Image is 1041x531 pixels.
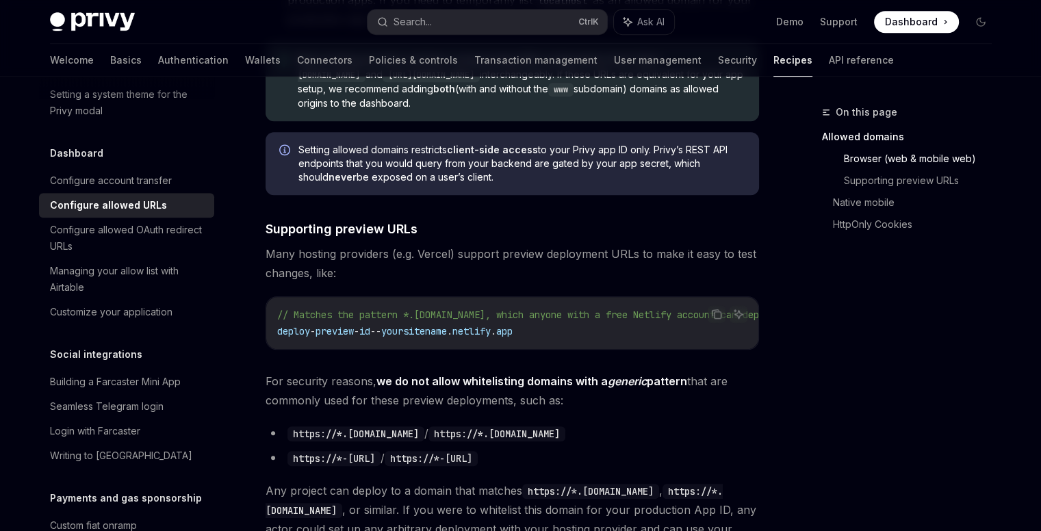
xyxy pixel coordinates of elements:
[50,222,206,255] div: Configure allowed OAuth redirect URLs
[39,193,214,218] a: Configure allowed URLs
[369,44,458,77] a: Policies & controls
[50,172,172,189] div: Configure account transfer
[50,423,140,439] div: Login with Farcaster
[298,53,745,110] span: Many hosting providers and their corresponding DNS configurations treat and interchangeably. If t...
[844,170,1003,192] a: Supporting preview URLs
[50,304,172,320] div: Customize your application
[822,126,1003,148] a: Allowed domains
[50,490,202,506] h5: Payments and gas sponsorship
[50,197,167,213] div: Configure allowed URLs
[608,374,647,388] em: generic
[50,263,206,296] div: Managing your allow list with Airtable
[266,448,759,467] li: /
[39,370,214,394] a: Building a Farcaster Mini App
[50,448,192,464] div: Writing to [GEOGRAPHIC_DATA]
[316,325,354,337] span: preview
[245,44,281,77] a: Wallets
[50,12,135,31] img: dark logo
[50,86,206,119] div: Setting a system theme for the Privy modal
[266,220,417,238] span: Supporting preview URLs
[708,305,725,323] button: Copy the contents from the code block
[730,305,747,323] button: Ask AI
[266,244,759,283] span: Many hosting providers (e.g. Vercel) support preview deployment URLs to make it easy to test chan...
[970,11,992,33] button: Toggle dark mode
[266,424,759,443] li: /
[385,451,478,466] code: https://*-[URL]
[833,213,1003,235] a: HttpOnly Cookies
[833,192,1003,213] a: Native mobile
[39,218,214,259] a: Configure allowed OAuth redirect URLs
[50,346,142,363] h5: Social integrations
[394,14,432,30] div: Search...
[491,325,496,337] span: .
[844,148,1003,170] a: Browser (web & mobile web)
[39,300,214,324] a: Customize your application
[637,15,665,29] span: Ask AI
[39,443,214,468] a: Writing to [GEOGRAPHIC_DATA]
[578,16,599,27] span: Ctrl K
[39,168,214,193] a: Configure account transfer
[829,44,894,77] a: API reference
[428,426,565,441] code: https://*.[DOMAIN_NAME]
[376,374,687,388] strong: we do not allow whitelisting domains with a pattern
[820,15,858,29] a: Support
[266,372,759,410] span: For security reasons, that are commonly used for these preview deployments, such as:
[548,83,574,96] code: www
[773,44,812,77] a: Recipes
[452,325,491,337] span: netlify
[50,374,181,390] div: Building a Farcaster Mini App
[354,325,359,337] span: -
[279,144,293,158] svg: Info
[287,426,424,441] code: https://*.[DOMAIN_NAME]
[718,44,757,77] a: Security
[39,82,214,123] a: Setting a system theme for the Privy modal
[370,325,381,337] span: --
[836,104,897,120] span: On this page
[433,83,455,94] strong: both
[368,10,607,34] button: Search...CtrlK
[381,325,447,337] span: yoursitename
[874,11,959,33] a: Dashboard
[39,419,214,443] a: Login with Farcaster
[496,325,513,337] span: app
[885,15,938,29] span: Dashboard
[39,394,214,419] a: Seamless Telegram login
[50,145,103,161] h5: Dashboard
[614,10,674,34] button: Ask AI
[447,144,538,155] strong: client-side access
[50,398,164,415] div: Seamless Telegram login
[277,325,310,337] span: deploy
[329,171,357,183] strong: never
[39,259,214,300] a: Managing your allow list with Airtable
[158,44,229,77] a: Authentication
[359,325,370,337] span: id
[474,44,597,77] a: Transaction management
[287,451,381,466] code: https://*-[URL]
[298,143,745,184] span: Setting allowed domains restricts to your Privy app ID only. Privy’s REST API endpoints that you ...
[110,44,142,77] a: Basics
[277,309,792,321] span: // Matches the pattern *.[DOMAIN_NAME], which anyone with a free Netlify account can deploy to
[614,44,702,77] a: User management
[776,15,804,29] a: Demo
[50,44,94,77] a: Welcome
[447,325,452,337] span: .
[297,44,352,77] a: Connectors
[310,325,316,337] span: -
[522,484,659,499] code: https://*.[DOMAIN_NAME]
